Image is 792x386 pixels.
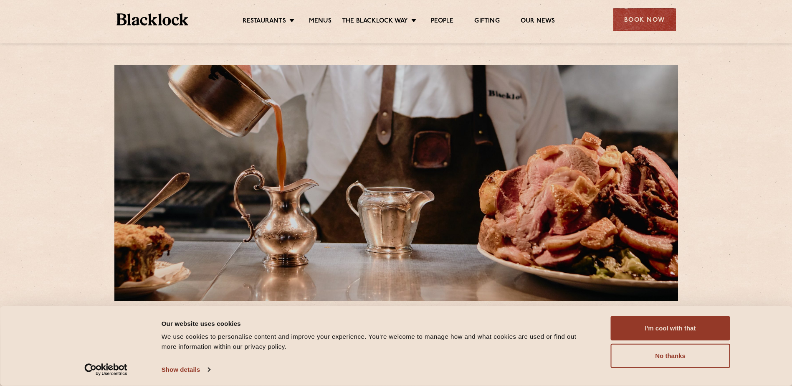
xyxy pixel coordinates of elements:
[342,17,408,26] a: The Blacklock Way
[69,363,142,376] a: Usercentrics Cookiebot - opens in a new window
[611,316,730,340] button: I'm cool with that
[162,363,210,376] a: Show details
[521,17,555,26] a: Our News
[243,17,286,26] a: Restaurants
[613,8,676,31] div: Book Now
[162,318,592,328] div: Our website uses cookies
[474,17,499,26] a: Gifting
[162,332,592,352] div: We use cookies to personalise content and improve your experience. You're welcome to manage how a...
[611,344,730,368] button: No thanks
[309,17,331,26] a: Menus
[116,13,189,25] img: BL_Textured_Logo-footer-cropped.svg
[431,17,453,26] a: People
